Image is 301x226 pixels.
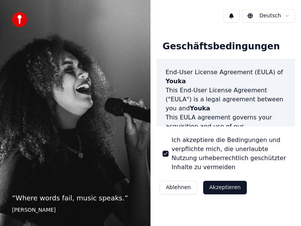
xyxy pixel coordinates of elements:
[12,12,27,27] img: youka
[190,105,210,112] span: Youka
[12,193,138,203] p: “ Where words fail, music speaks. ”
[172,136,289,172] label: Ich akzeptiere die Bedingungen und verpflichte mich, die unerlaubte Nutzung urheberrechtlich gesc...
[166,68,286,86] h3: End-User License Agreement (EULA) of
[166,113,286,167] p: This EULA agreement governs your acquisition and use of our software ("Software") directly from o...
[203,181,246,194] button: Akzeptieren
[157,35,286,59] div: Geschäftsbedingungen
[160,181,197,194] button: Ablehnen
[166,78,186,85] span: Youka
[12,206,138,214] footer: [PERSON_NAME]
[166,86,286,113] p: This End-User License Agreement ("EULA") is a legal agreement between you and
